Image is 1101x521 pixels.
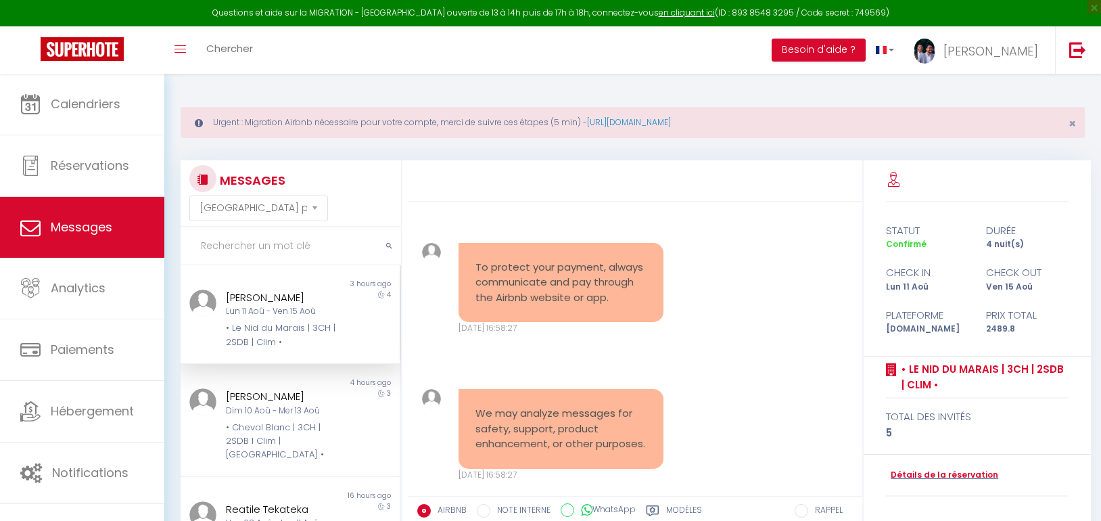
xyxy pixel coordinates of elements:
[51,157,129,174] span: Réservations
[897,361,1068,393] a: • Le Nid du Marais | 3CH | 2SDB | Clim •
[1069,118,1076,130] button: Close
[977,307,1077,323] div: Prix total
[977,265,1077,281] div: check out
[886,425,1068,441] div: 5
[51,95,120,112] span: Calendriers
[659,7,715,18] a: en cliquant ici
[475,406,646,452] pre: We may analyze messages for safety, support, product enhancement, or other purposes.
[877,265,977,281] div: check in
[387,290,391,300] span: 4
[226,501,336,518] div: Reatile Tekateka
[51,279,106,296] span: Analytics
[290,491,400,501] div: 16 hours ago
[387,501,391,512] span: 3
[290,378,400,388] div: 4 hours ago
[52,464,128,481] span: Notifications
[1044,464,1101,521] iframe: LiveChat chat widget
[877,307,977,323] div: Plateforme
[51,341,114,358] span: Paiements
[1069,115,1076,132] span: ×
[431,504,467,519] label: AIRBNB
[904,26,1055,74] a: ... [PERSON_NAME]
[877,281,977,294] div: Lun 11 Aoû
[422,389,442,409] img: ...
[886,469,998,482] a: Détails de la réservation
[189,388,216,415] img: ...
[943,43,1038,60] span: [PERSON_NAME]
[886,409,1068,425] div: total des invités
[666,504,702,521] label: Modèles
[977,238,1077,251] div: 4 nuit(s)
[226,290,336,306] div: [PERSON_NAME]
[226,405,336,417] div: Dim 10 Aoû - Mer 13 Aoû
[216,165,285,196] h3: MESSAGES
[808,504,843,519] label: RAPPEL
[772,39,866,62] button: Besoin d'aide ?
[977,323,1077,336] div: 2489.8
[422,243,442,263] img: ...
[587,116,671,128] a: [URL][DOMAIN_NAME]
[226,421,336,462] div: • Cheval Blanc | 3CH | 2SDB I Clim | [GEOGRAPHIC_DATA] •
[226,321,336,349] div: • Le Nid du Marais | 3CH | 2SDB | Clim •
[459,322,663,335] div: [DATE] 16:58:27
[189,290,216,317] img: ...
[226,388,336,405] div: [PERSON_NAME]
[459,469,663,482] div: [DATE] 16:58:27
[877,223,977,239] div: statut
[226,305,336,318] div: Lun 11 Aoû - Ven 15 Aoû
[490,504,550,519] label: NOTE INTERNE
[196,26,263,74] a: Chercher
[181,107,1085,138] div: Urgent : Migration Airbnb nécessaire pour votre compte, merci de suivre ces étapes (5 min) -
[977,223,1077,239] div: durée
[206,41,253,55] span: Chercher
[877,323,977,336] div: [DOMAIN_NAME]
[181,227,401,265] input: Rechercher un mot clé
[977,281,1077,294] div: Ven 15 Aoû
[51,403,134,420] span: Hébergement
[41,37,124,61] img: Super Booking
[290,279,400,290] div: 3 hours ago
[51,219,112,235] span: Messages
[1069,41,1086,58] img: logout
[387,388,391,399] span: 3
[574,503,636,518] label: WhatsApp
[914,39,935,64] img: ...
[475,260,646,306] pre: To protect your payment, always communicate and pay through the Airbnb website or app.
[886,238,927,250] span: Confirmé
